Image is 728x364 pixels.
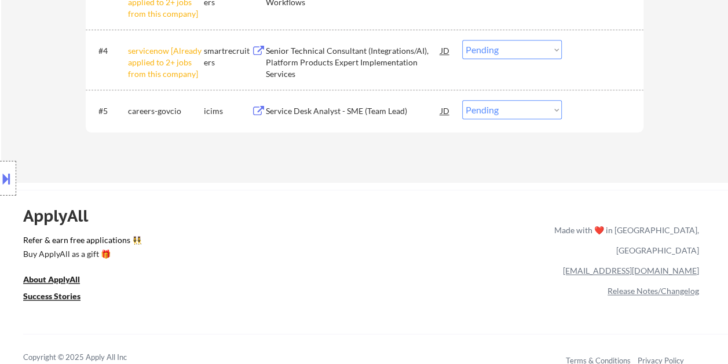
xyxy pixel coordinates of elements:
[266,45,441,79] div: Senior Technical Consultant (Integrations/AI), Platform Products Expert Implementation Services
[23,352,156,363] div: Copyright © 2025 Apply All Inc
[204,45,251,68] div: smartrecruiters
[563,266,699,275] a: [EMAIL_ADDRESS][DOMAIN_NAME]
[608,286,699,296] a: Release Notes/Changelog
[204,105,251,117] div: icims
[23,291,81,301] u: Success Stories
[98,45,119,57] div: #4
[440,100,451,121] div: JD
[266,105,441,117] div: Service Desk Analyst - SME (Team Lead)
[23,291,96,305] a: Success Stories
[128,45,204,79] div: servicenow [Already applied to 2+ jobs from this company]
[550,220,699,260] div: Made with ❤️ in [GEOGRAPHIC_DATA], [GEOGRAPHIC_DATA]
[440,40,451,61] div: JD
